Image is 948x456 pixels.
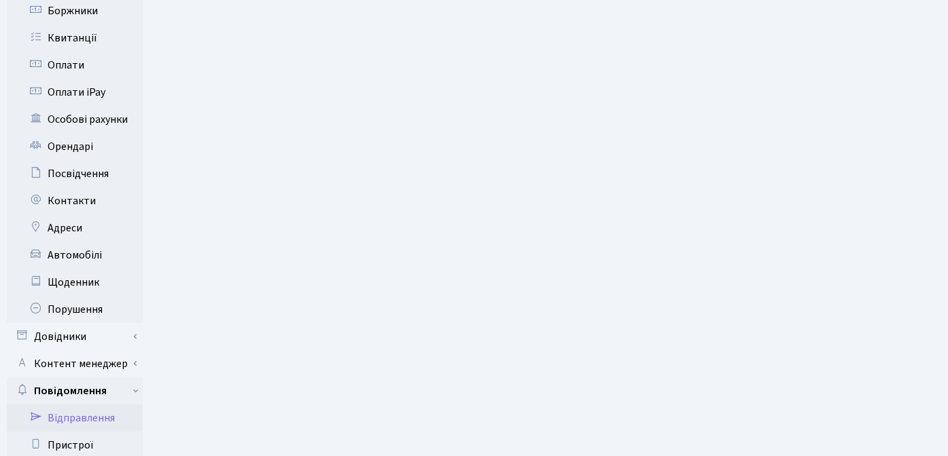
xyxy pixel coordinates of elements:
[7,296,143,323] a: Порушення
[7,187,143,214] a: Контакти
[7,106,143,133] a: Особові рахунки
[7,79,143,106] a: Оплати iPay
[7,350,143,377] a: Контент менеджер
[7,323,143,350] a: Довідники
[7,214,143,242] a: Адреси
[7,160,143,187] a: Посвідчення
[7,24,143,52] a: Квитанції
[7,242,143,269] a: Автомобілі
[7,269,143,296] a: Щоденник
[7,377,143,404] a: Повідомлення
[7,133,143,160] a: Орендарі
[7,52,143,79] a: Оплати
[7,404,143,432] a: Відправлення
